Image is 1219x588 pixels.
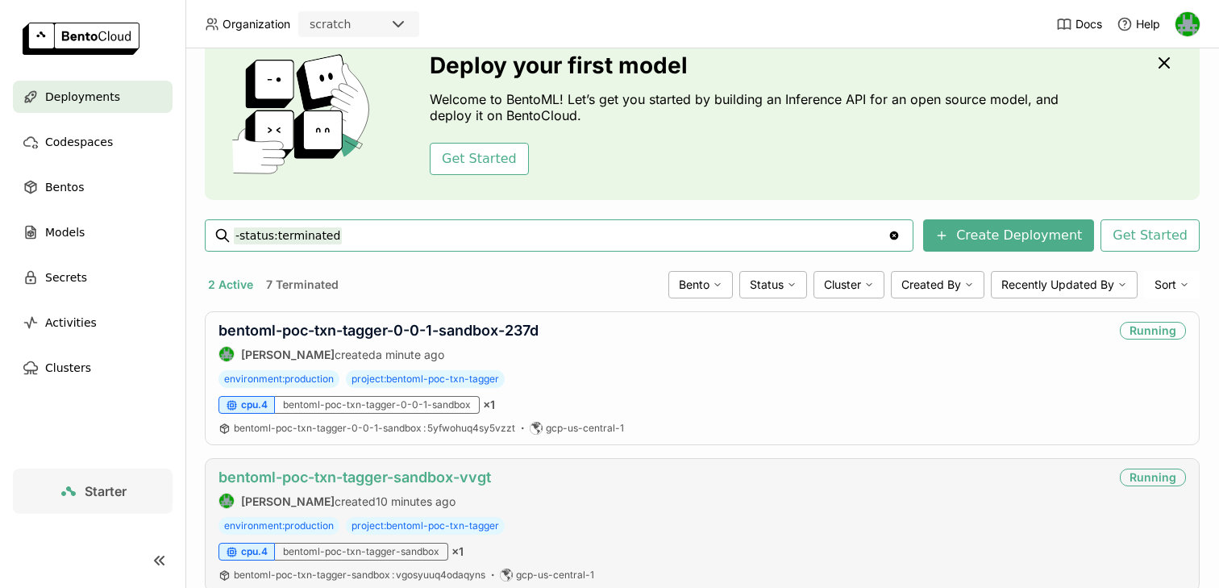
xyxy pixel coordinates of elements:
span: Sort [1155,277,1176,292]
button: 7 Terminated [263,274,342,295]
button: Create Deployment [923,219,1094,252]
input: Search [234,223,888,248]
span: Organization [223,17,290,31]
h3: Deploy your first model [430,52,1067,78]
div: Running [1120,322,1186,340]
a: Clusters [13,352,173,384]
a: bentoml-poc-txn-tagger-sandbox-vvgt [218,469,491,486]
span: cpu.4 [241,398,268,411]
div: Cluster [813,271,884,298]
button: Get Started [1100,219,1200,252]
span: Cluster [824,277,861,292]
a: Deployments [13,81,173,113]
span: : [423,422,426,434]
span: a minute ago [376,348,444,361]
div: Sort [1144,271,1200,298]
p: Welcome to BentoML! Let’s get you started by building an Inference API for an open source model, ... [430,91,1067,123]
span: Help [1136,17,1160,31]
div: Created By [891,271,984,298]
a: Activities [13,307,173,339]
span: Clusters [45,358,91,377]
span: Recently Updated By [1001,277,1114,292]
span: project:bentoml-poc-txn-tagger [346,517,505,535]
span: × 1 [483,398,495,412]
a: Models [13,216,173,248]
span: gcp-us-central-1 [516,569,594,582]
img: Sean Hickey [219,494,234,508]
div: Bento [668,271,733,298]
span: Starter [85,483,127,499]
a: Codespaces [13,126,173,158]
a: Secrets [13,261,173,294]
a: Starter [13,469,173,514]
span: environment:production [218,370,339,388]
a: bentoml-poc-txn-tagger-sandbox:vgosyuuq4odaqyns [234,569,485,582]
img: Sean Hickey [219,347,234,361]
img: Sean Hickey [1175,12,1200,36]
span: bentoml-poc-txn-tagger-sandbox vgosyuuq4odaqyns [234,569,485,581]
span: Codespaces [45,132,113,152]
a: bentoml-poc-txn-tagger-0-0-1-sandbox-237d [218,322,539,339]
input: Selected scratch. [352,17,354,33]
span: : [392,569,394,581]
span: × 1 [451,544,464,559]
span: environment:production [218,517,339,535]
button: 2 Active [205,274,256,295]
div: scratch [310,16,351,32]
a: Bentos [13,171,173,203]
span: Deployments [45,87,120,106]
span: Bentos [45,177,84,197]
strong: [PERSON_NAME] [241,348,335,361]
strong: [PERSON_NAME] [241,494,335,508]
span: Docs [1075,17,1102,31]
img: cover onboarding [218,53,391,174]
button: Get Started [430,143,529,175]
span: Secrets [45,268,87,287]
div: Running [1120,469,1186,486]
div: created [218,346,539,362]
a: bentoml-poc-txn-tagger-0-0-1-sandbox:5yfwohuq4sy5vzzt [234,422,515,435]
div: Status [739,271,807,298]
span: project:bentoml-poc-txn-tagger [346,370,505,388]
span: bentoml-poc-txn-tagger-0-0-1-sandbox 5yfwohuq4sy5vzzt [234,422,515,434]
span: gcp-us-central-1 [546,422,624,435]
span: cpu.4 [241,545,268,558]
span: Bento [679,277,709,292]
span: Models [45,223,85,242]
div: bentoml-poc-txn-tagger-sandbox [275,543,448,561]
span: Status [750,277,784,292]
div: created [218,493,491,509]
img: logo [23,23,139,55]
svg: Clear value [888,229,901,242]
a: Docs [1056,16,1102,32]
div: bentoml-poc-txn-tagger-0-0-1-sandbox [275,396,480,414]
span: Activities [45,313,97,332]
div: Help [1117,16,1160,32]
span: 10 minutes ago [376,494,456,508]
div: Recently Updated By [991,271,1138,298]
span: Created By [901,277,961,292]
